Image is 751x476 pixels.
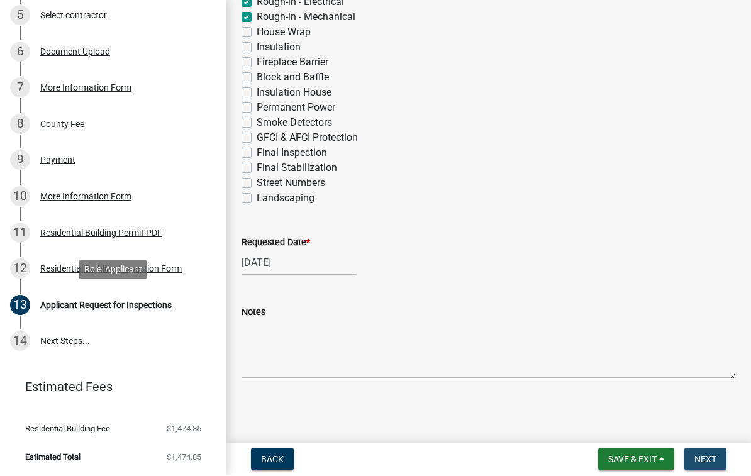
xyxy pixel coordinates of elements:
span: Back [261,455,284,465]
label: Requested Date [242,239,310,248]
div: Select contractor [40,11,107,20]
span: Residential Building Fee [25,425,110,433]
span: $1,474.85 [167,453,201,462]
label: House Wrap [257,25,311,40]
div: 6 [10,42,30,62]
div: 9 [10,150,30,170]
div: 7 [10,78,30,98]
div: 5 [10,6,30,26]
div: Role: Applicant [79,261,147,279]
label: Final Inspection [257,146,327,161]
label: Insulation House [257,86,331,101]
div: Document Upload [40,48,110,57]
label: Smoke Detectors [257,116,332,131]
div: Residential Building Inspection Form [40,265,182,274]
div: Applicant Request for Inspections [40,301,172,310]
div: 14 [10,331,30,351]
div: County Fee [40,120,84,129]
label: Landscaping [257,191,314,206]
span: Next [694,455,716,465]
label: Street Numbers [257,176,325,191]
label: Final Stabilization [257,161,337,176]
span: Estimated Total [25,453,81,462]
div: 13 [10,296,30,316]
label: Permanent Power [257,101,335,116]
div: Payment [40,156,75,165]
div: 11 [10,223,30,243]
div: More Information Form [40,192,131,201]
div: More Information Form [40,84,131,92]
label: Block and Baffle [257,70,329,86]
div: Residential Building Permit PDF [40,229,162,238]
label: Notes [242,309,265,318]
label: Fireplace Barrier [257,55,328,70]
div: 12 [10,259,30,279]
button: Save & Exit [598,448,674,471]
div: 10 [10,187,30,207]
span: Save & Exit [608,455,657,465]
span: $1,474.85 [167,425,201,433]
a: Estimated Fees [10,375,206,400]
input: mm/dd/yyyy [242,250,357,276]
button: Back [251,448,294,471]
label: Rough-in - Mechanical [257,10,355,25]
label: GFCI & AFCI Protection [257,131,358,146]
label: Insulation [257,40,301,55]
button: Next [684,448,726,471]
div: 8 [10,114,30,135]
